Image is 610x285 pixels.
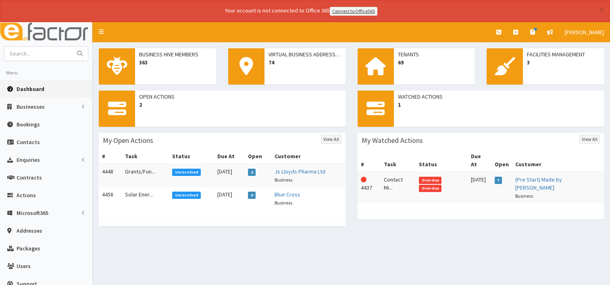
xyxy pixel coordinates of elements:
span: Dashboard [17,85,44,93]
h3: My Open Actions [103,137,153,144]
span: 0 [248,192,256,199]
h3: My Watched Actions [362,137,423,144]
th: # [358,149,381,172]
a: (Pre Start) Made by [PERSON_NAME] [515,176,562,191]
td: [DATE] [214,187,245,210]
span: Facilities Management [527,50,600,58]
span: 363 [139,58,212,66]
th: Open [245,149,271,164]
span: Unresolved [172,169,201,176]
span: Packages [17,245,40,252]
span: 1 [398,101,600,109]
span: Contracts [17,174,42,181]
span: 3 [527,58,600,66]
a: View All [321,135,341,144]
span: Unresolved [172,192,201,199]
span: Overdue [419,177,441,184]
div: Your account is not connected to Office 365 [65,6,537,16]
span: Bookings [17,121,40,128]
span: Users [17,262,31,270]
span: Open Actions [139,93,341,101]
span: Microsoft365 [17,209,48,217]
th: Due At [214,149,245,164]
span: 2 [248,169,256,176]
td: Contact Mi... [381,172,416,203]
td: [DATE] [214,164,245,187]
span: Addresses [17,227,42,234]
td: [DATE] [468,172,491,203]
a: Blue Cross [275,191,300,198]
td: 4448 [99,164,122,187]
th: Customer [512,149,604,172]
a: Connect to Office365 [330,7,377,16]
th: Due At [468,149,491,172]
small: Business [515,193,533,199]
span: Actions [17,192,36,199]
span: Enquiries [17,156,40,163]
small: Business [275,200,292,206]
a: Js Lloyds Pharma Ltd [275,168,325,175]
a: View All [579,135,600,144]
span: Businesses [17,103,45,110]
span: Overdue [419,185,441,192]
th: Customer [271,149,345,164]
th: Open [491,149,512,172]
i: This Action is overdue! [361,177,366,182]
span: Contacts [17,138,40,146]
td: Solar Ener... [122,187,169,210]
span: Business Hive Members [139,50,212,58]
small: Business [275,177,292,183]
button: × [600,6,604,14]
span: [PERSON_NAME] [565,29,604,36]
td: 4437 [358,172,381,203]
span: Tenants [398,50,471,58]
th: Status [169,149,214,164]
td: 4458 [99,187,122,210]
input: Search... [4,47,72,61]
span: 2 [139,101,341,109]
a: [PERSON_NAME] [559,22,610,42]
span: Virtual Business Addresses [269,50,341,58]
span: 74 [269,58,341,66]
th: Task [381,149,416,172]
td: Grants/Fun... [122,164,169,187]
th: Status [416,149,467,172]
th: # [99,149,122,164]
span: Watched Actions [398,93,600,101]
th: Task [122,149,169,164]
span: 69 [398,58,471,66]
span: 7 [495,177,502,184]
